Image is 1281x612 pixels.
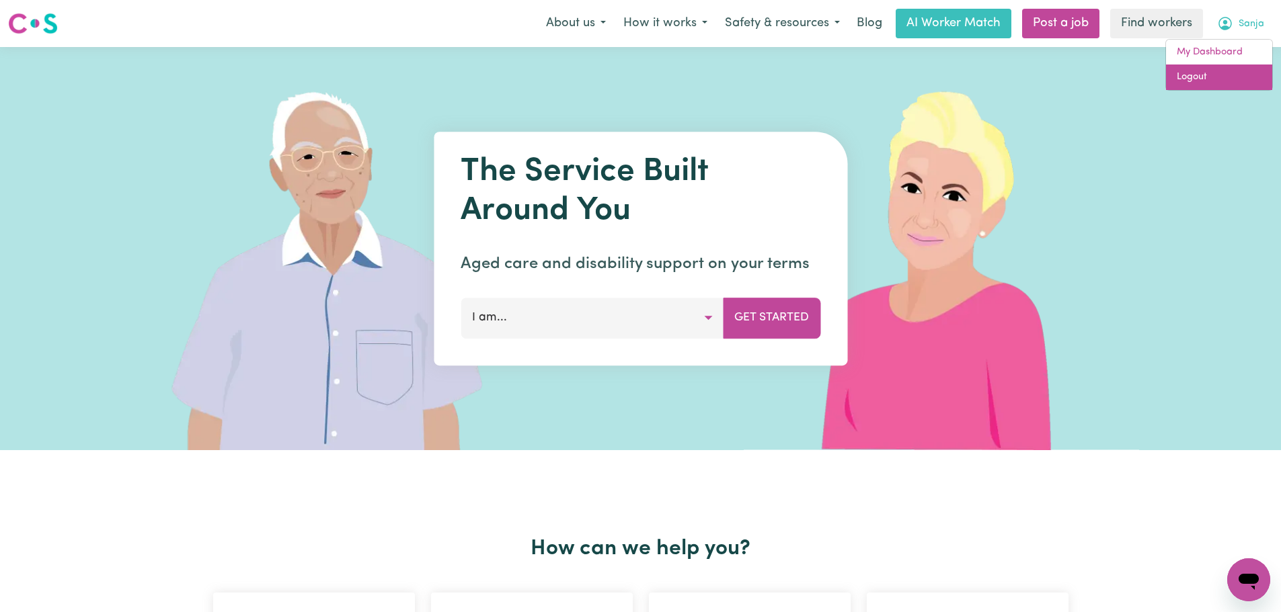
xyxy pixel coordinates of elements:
[461,252,820,276] p: Aged care and disability support on your terms
[8,8,58,39] a: Careseekers logo
[461,153,820,230] h1: The Service Built Around You
[849,9,890,38] a: Blog
[716,9,849,38] button: Safety & resources
[1110,9,1203,38] a: Find workers
[537,9,615,38] button: About us
[1227,558,1270,601] iframe: Button to launch messaging window
[896,9,1011,38] a: AI Worker Match
[205,536,1077,562] h2: How can we help you?
[8,11,58,36] img: Careseekers logo
[1166,64,1272,90] a: Logout
[723,298,820,338] button: Get Started
[1022,9,1099,38] a: Post a job
[1208,9,1273,38] button: My Account
[1239,17,1264,32] span: Sanja
[615,9,716,38] button: How it works
[1165,39,1273,91] div: My Account
[1166,40,1272,65] a: My Dashboard
[461,298,724,338] button: I am...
